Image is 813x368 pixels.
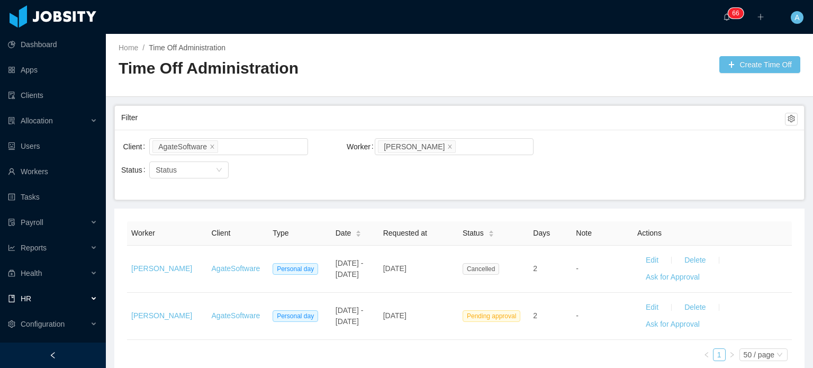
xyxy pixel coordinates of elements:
li: Next Page [726,348,738,361]
i: icon: down [776,352,783,359]
i: icon: book [8,295,15,302]
li: AgateSoftware [152,140,218,153]
span: Actions [637,229,662,237]
div: AgateSoftware [158,141,207,152]
span: Payroll [21,218,43,227]
span: Configuration [21,320,65,328]
a: Home [119,43,138,52]
button: Ask for Approval [637,269,708,286]
span: Personal day [273,263,318,275]
button: Delete [676,252,714,269]
span: Status [463,228,484,239]
button: Delete [676,299,714,316]
i: icon: plus [757,13,764,21]
i: icon: caret-up [356,229,362,232]
span: Client [212,229,231,237]
a: AgateSoftware [212,311,260,320]
i: icon: close [210,143,215,150]
span: Days [533,229,550,237]
span: - [576,311,579,320]
span: [DATE] [383,311,406,320]
span: Status [156,166,177,174]
div: Filter [121,108,785,128]
span: 2 [533,264,537,273]
span: Worker [131,229,155,237]
i: icon: right [729,352,735,358]
button: Edit [637,252,667,269]
span: Pending approval [463,310,520,322]
span: Requested at [383,229,427,237]
label: Status [121,166,150,174]
sup: 66 [728,8,743,19]
a: icon: profileTasks [8,186,97,208]
a: icon: userWorkers [8,161,97,182]
div: Sort [355,229,362,236]
div: [PERSON_NAME] [384,141,445,152]
a: 1 [713,349,725,361]
button: icon: setting [785,113,798,125]
a: [PERSON_NAME] [131,264,192,273]
span: Allocation [21,116,53,125]
button: Edit [637,299,667,316]
span: Date [336,228,351,239]
span: Cancelled [463,263,499,275]
h2: Time Off Administration [119,58,459,79]
li: Previous Page [700,348,713,361]
div: 50 / page [744,349,774,361]
label: Client [123,142,150,151]
li: Jose Asprilla [378,140,456,153]
label: Worker [347,142,378,151]
span: - [576,264,579,273]
span: A [794,11,799,24]
a: icon: auditClients [8,85,97,106]
i: icon: caret-down [488,233,494,236]
span: HR [21,294,31,303]
i: icon: setting [8,320,15,328]
i: icon: file-protect [8,219,15,226]
a: icon: appstoreApps [8,59,97,80]
div: Sort [488,229,494,236]
p: 6 [732,8,736,19]
span: [DATE] - [DATE] [336,259,364,279]
span: Health [21,269,42,277]
span: Note [576,229,592,237]
button: icon: plusCreate Time Off [719,56,800,73]
i: icon: down [216,167,222,174]
i: icon: left [703,352,710,358]
li: 1 [713,348,726,361]
button: Ask for Approval [637,316,708,333]
span: 2 [533,311,537,320]
span: Type [273,229,288,237]
i: icon: line-chart [8,244,15,252]
a: [PERSON_NAME] [131,311,192,320]
a: icon: robotUsers [8,136,97,157]
i: icon: bell [723,13,730,21]
i: icon: caret-up [488,229,494,232]
a: icon: pie-chartDashboard [8,34,97,55]
span: / [142,43,144,52]
span: [DATE] [383,264,406,273]
span: Personal day [273,310,318,322]
i: icon: solution [8,117,15,124]
input: Worker [458,140,464,153]
span: [DATE] - [DATE] [336,306,364,326]
i: icon: caret-down [356,233,362,236]
i: icon: close [447,143,453,150]
a: AgateSoftware [212,264,260,273]
a: Time Off Administration [149,43,225,52]
span: Reports [21,244,47,252]
i: icon: medicine-box [8,270,15,277]
p: 6 [736,8,739,19]
input: Client [220,140,226,153]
